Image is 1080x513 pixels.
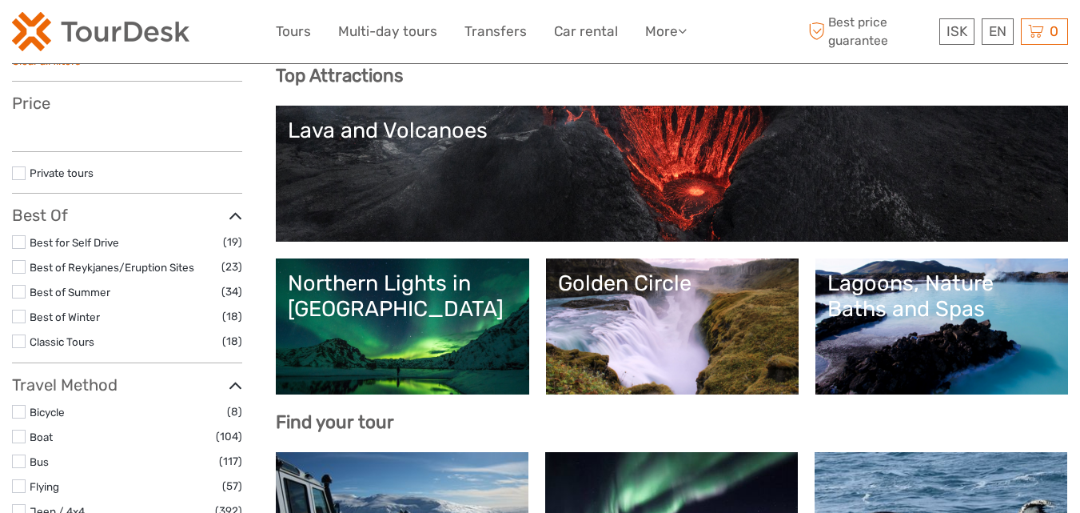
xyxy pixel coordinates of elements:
[221,283,242,301] span: (34)
[30,480,59,493] a: Flying
[827,271,1056,383] a: Lagoons, Nature Baths and Spas
[12,206,242,225] h3: Best Of
[221,258,242,276] span: (23)
[288,271,516,323] div: Northern Lights in [GEOGRAPHIC_DATA]
[276,65,403,86] b: Top Attractions
[288,271,516,383] a: Northern Lights in [GEOGRAPHIC_DATA]
[30,166,94,179] a: Private tours
[12,12,189,51] img: 120-15d4194f-c635-41b9-a512-a3cb382bfb57_logo_small.png
[276,20,311,43] a: Tours
[222,307,242,326] span: (18)
[30,335,94,348] a: Classic Tours
[222,332,242,351] span: (18)
[30,431,53,443] a: Boat
[30,455,49,468] a: Bus
[30,406,65,419] a: Bicycle
[288,118,1056,230] a: Lava and Volcanoes
[288,118,1056,143] div: Lava and Volcanoes
[827,271,1056,323] div: Lagoons, Nature Baths and Spas
[1047,23,1061,39] span: 0
[227,403,242,421] span: (8)
[982,18,1014,45] div: EN
[223,233,242,251] span: (19)
[804,14,935,49] span: Best price guarantee
[338,20,437,43] a: Multi-day tours
[645,20,687,43] a: More
[30,311,100,323] a: Best of Winter
[30,236,119,249] a: Best for Self Drive
[12,375,242,395] h3: Travel Method
[554,20,618,43] a: Car rental
[30,261,194,274] a: Best of Reykjanes/Eruption Sites
[276,411,394,433] b: Find your tour
[558,271,787,383] a: Golden Circle
[30,286,110,299] a: Best of Summer
[12,94,242,113] h3: Price
[946,23,967,39] span: ISK
[464,20,527,43] a: Transfers
[219,452,242,471] span: (117)
[558,271,787,296] div: Golden Circle
[216,427,242,446] span: (104)
[222,477,242,495] span: (57)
